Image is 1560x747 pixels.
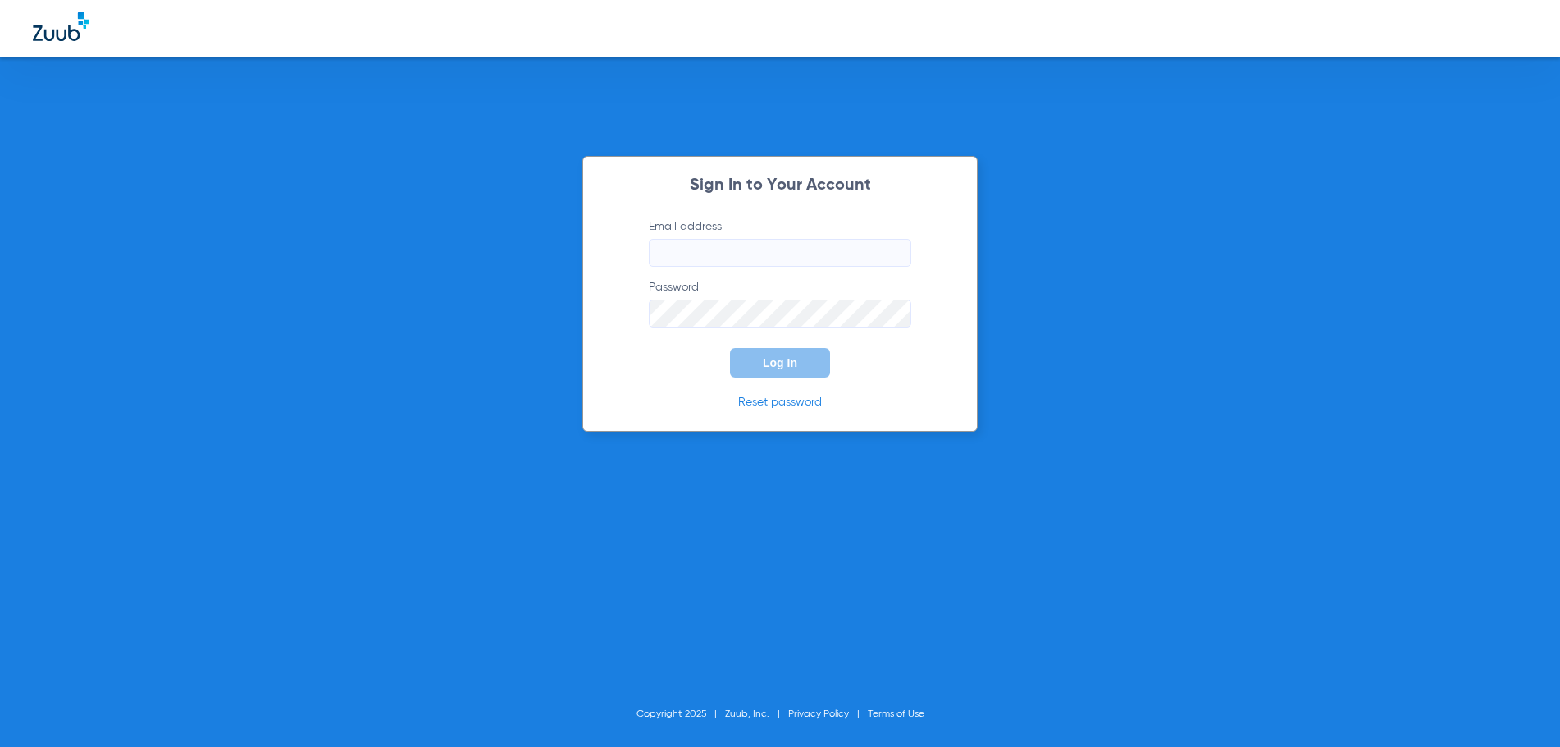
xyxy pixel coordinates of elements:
span: Log In [763,356,797,369]
li: Zuub, Inc. [725,706,788,722]
label: Password [649,279,911,328]
img: Zuub Logo [33,12,89,41]
a: Reset password [738,396,822,408]
button: Log In [730,348,830,378]
li: Copyright 2025 [636,706,725,722]
input: Email address [649,239,911,267]
h2: Sign In to Your Account [624,177,936,194]
a: Terms of Use [868,709,924,719]
input: Password [649,300,911,328]
label: Email address [649,218,911,267]
a: Privacy Policy [788,709,849,719]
